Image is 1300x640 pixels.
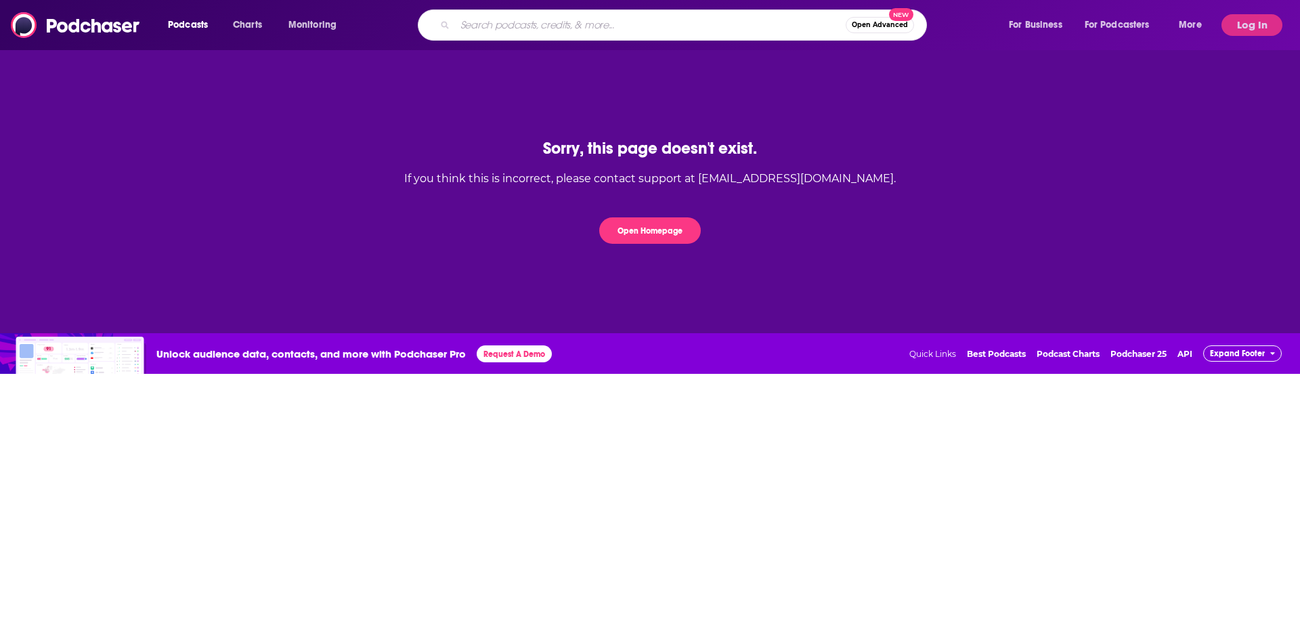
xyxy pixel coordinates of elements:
[224,14,270,36] a: Charts
[156,347,466,360] span: Unlock audience data, contacts, and more with Podchaser Pro
[1169,14,1219,36] button: open menu
[1009,16,1062,35] span: For Business
[1037,349,1100,359] a: Podcast Charts
[404,138,896,158] div: Sorry, this page doesn't exist.
[1221,14,1282,36] button: Log In
[11,12,141,38] img: Podchaser - Follow, Share and Rate Podcasts
[233,16,262,35] span: Charts
[279,14,354,36] button: open menu
[1076,14,1169,36] button: open menu
[909,349,956,359] span: Quick Links
[16,337,146,374] img: Insights visual
[288,16,337,35] span: Monitoring
[404,172,896,185] div: If you think this is incorrect, please contact support at [EMAIL_ADDRESS][DOMAIN_NAME].
[1085,16,1150,35] span: For Podcasters
[599,217,701,244] button: Open Homepage
[1177,349,1192,359] a: API
[1179,16,1202,35] span: More
[1203,345,1282,362] button: Expand Footer
[1110,349,1167,359] a: Podchaser 25
[999,14,1079,36] button: open menu
[1210,349,1265,358] span: Expand Footer
[846,17,914,33] button: Open AdvancedNew
[477,345,552,362] button: Request A Demo
[168,16,208,35] span: Podcasts
[455,14,846,36] input: Search podcasts, credits, & more...
[852,22,908,28] span: Open Advanced
[431,9,940,41] div: Search podcasts, credits, & more...
[158,14,225,36] button: open menu
[889,8,913,21] span: New
[967,349,1026,359] a: Best Podcasts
